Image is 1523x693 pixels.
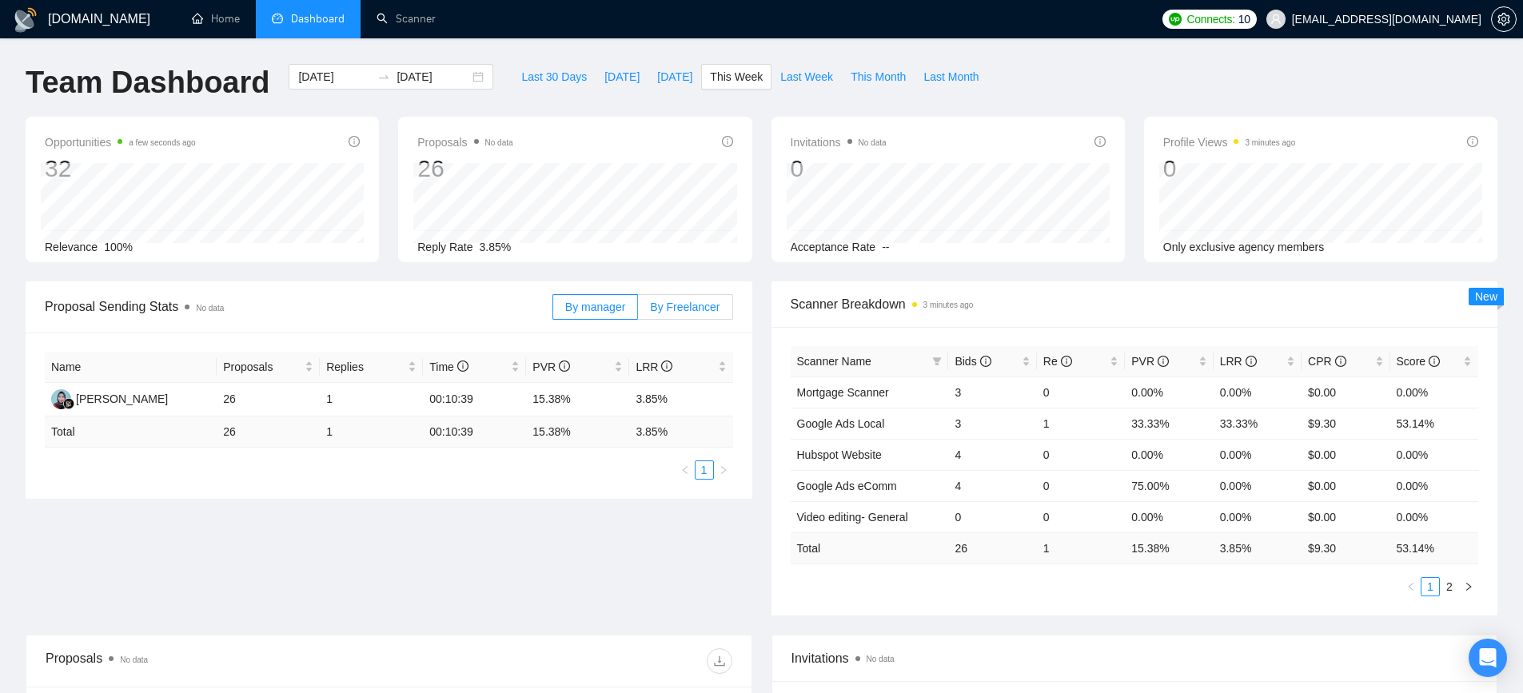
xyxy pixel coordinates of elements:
[1163,153,1296,184] div: 0
[629,416,732,448] td: 3.85 %
[349,136,360,147] span: info-circle
[1459,577,1478,596] li: Next Page
[120,655,148,664] span: No data
[320,383,423,416] td: 1
[320,416,423,448] td: 1
[1491,13,1517,26] a: setting
[851,68,906,86] span: This Month
[1421,577,1440,596] li: 1
[980,356,991,367] span: info-circle
[565,301,625,313] span: By manager
[1302,532,1389,564] td: $ 9.30
[1390,408,1478,439] td: 53.14%
[45,352,217,383] th: Name
[45,241,98,253] span: Relevance
[1125,532,1213,564] td: 15.38 %
[1429,356,1440,367] span: info-circle
[797,448,882,461] a: Hubspot Website
[676,460,695,480] button: left
[377,70,390,83] span: to
[192,12,240,26] a: homeHome
[1464,582,1473,591] span: right
[797,355,871,368] span: Scanner Name
[1169,13,1182,26] img: upwork-logo.png
[932,356,942,366] span: filter
[526,416,629,448] td: 15.38 %
[326,358,405,376] span: Replies
[797,480,897,492] a: Google Ads eComm
[929,349,945,373] span: filter
[657,68,692,86] span: [DATE]
[1037,376,1125,408] td: 0
[480,241,512,253] span: 3.85%
[223,358,301,376] span: Proposals
[46,648,389,674] div: Proposals
[1492,13,1516,26] span: setting
[1125,408,1213,439] td: 33.33%
[797,417,885,430] a: Google Ads Local
[1245,138,1295,147] time: 3 minutes ago
[26,64,269,102] h1: Team Dashboard
[948,376,1036,408] td: 3
[791,532,949,564] td: Total
[1440,577,1459,596] li: 2
[417,153,512,184] div: 26
[859,138,887,147] span: No data
[1037,408,1125,439] td: 1
[1037,439,1125,470] td: 0
[1335,356,1346,367] span: info-circle
[771,64,842,90] button: Last Week
[661,360,672,372] span: info-circle
[397,68,469,86] input: End date
[1186,10,1234,28] span: Connects:
[1390,470,1478,501] td: 0.00%
[45,133,196,152] span: Opportunities
[719,465,728,475] span: right
[129,138,195,147] time: a few seconds ago
[1401,577,1421,596] li: Previous Page
[1441,578,1458,595] a: 2
[676,460,695,480] li: Previous Page
[1214,532,1302,564] td: 3.85 %
[1125,439,1213,470] td: 0.00%
[1397,355,1440,368] span: Score
[417,133,512,152] span: Proposals
[1094,136,1106,147] span: info-circle
[696,461,713,479] a: 1
[604,68,640,86] span: [DATE]
[512,64,596,90] button: Last 30 Days
[559,360,570,372] span: info-circle
[867,655,895,663] span: No data
[1125,470,1213,501] td: 75.00%
[45,153,196,184] div: 32
[423,416,526,448] td: 00:10:39
[1214,501,1302,532] td: 0.00%
[708,655,732,667] span: download
[791,648,1478,668] span: Invitations
[791,153,887,184] div: 0
[1037,532,1125,564] td: 1
[457,360,468,372] span: info-circle
[955,355,991,368] span: Bids
[791,294,1479,314] span: Scanner Breakdown
[320,352,423,383] th: Replies
[714,460,733,480] li: Next Page
[1037,470,1125,501] td: 0
[791,241,876,253] span: Acceptance Rate
[76,390,168,408] div: [PERSON_NAME]
[1302,501,1389,532] td: $0.00
[780,68,833,86] span: Last Week
[707,648,732,674] button: download
[217,352,320,383] th: Proposals
[923,301,974,309] time: 3 minutes ago
[45,416,217,448] td: Total
[842,64,915,90] button: This Month
[1246,356,1257,367] span: info-circle
[1302,439,1389,470] td: $0.00
[648,64,701,90] button: [DATE]
[1308,355,1346,368] span: CPR
[13,7,38,33] img: logo
[291,12,345,26] span: Dashboard
[217,383,320,416] td: 26
[1302,376,1389,408] td: $0.00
